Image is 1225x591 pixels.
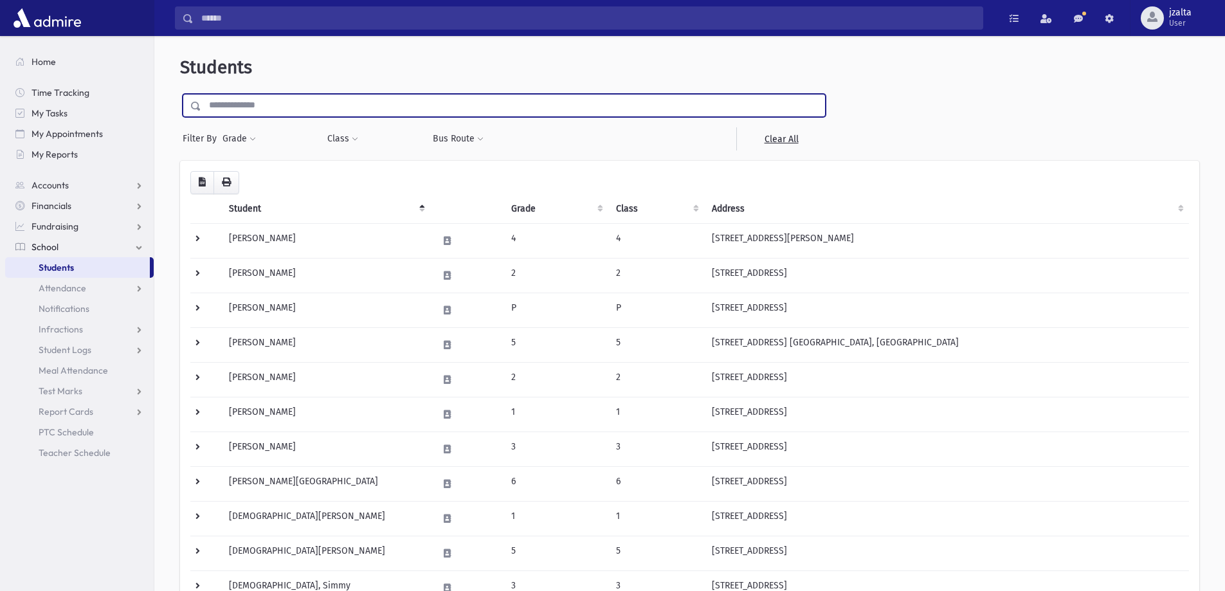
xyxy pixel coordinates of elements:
td: [STREET_ADDRESS] [704,362,1189,397]
td: [STREET_ADDRESS] [GEOGRAPHIC_DATA], [GEOGRAPHIC_DATA] [704,327,1189,362]
td: [STREET_ADDRESS] [704,501,1189,536]
span: Financials [32,200,71,212]
td: [PERSON_NAME] [221,223,430,258]
a: Notifications [5,298,154,319]
a: Financials [5,195,154,216]
td: [STREET_ADDRESS] [704,432,1189,466]
span: jzalta [1169,8,1192,18]
button: Class [327,127,359,150]
button: CSV [190,171,214,194]
td: [STREET_ADDRESS] [704,466,1189,501]
span: PTC Schedule [39,426,94,438]
td: P [504,293,608,327]
td: [PERSON_NAME] [221,327,430,362]
a: Students [5,257,150,278]
a: My Reports [5,144,154,165]
th: Address: activate to sort column ascending [704,194,1189,224]
td: 1 [504,397,608,432]
span: Students [180,57,252,78]
td: P [608,293,705,327]
td: 1 [504,501,608,536]
input: Search [194,6,983,30]
a: Test Marks [5,381,154,401]
a: Student Logs [5,340,154,360]
span: Student Logs [39,344,91,356]
span: My Tasks [32,107,68,119]
a: Clear All [736,127,826,150]
td: 5 [608,327,705,362]
span: Time Tracking [32,87,89,98]
a: School [5,237,154,257]
span: Filter By [183,132,222,145]
th: Class: activate to sort column ascending [608,194,705,224]
span: Meal Attendance [39,365,108,376]
span: Test Marks [39,385,82,397]
td: 5 [504,327,608,362]
td: [PERSON_NAME] [221,397,430,432]
td: [DEMOGRAPHIC_DATA][PERSON_NAME] [221,536,430,570]
button: Grade [222,127,257,150]
span: Attendance [39,282,86,294]
a: Report Cards [5,401,154,422]
td: 4 [608,223,705,258]
td: [PERSON_NAME][GEOGRAPHIC_DATA] [221,466,430,501]
td: 1 [608,397,705,432]
span: Infractions [39,323,83,335]
td: 6 [608,466,705,501]
a: My Tasks [5,103,154,123]
button: Bus Route [432,127,484,150]
span: My Reports [32,149,78,160]
td: 2 [608,258,705,293]
td: [PERSON_NAME] [221,432,430,466]
span: Notifications [39,303,89,314]
span: Home [32,56,56,68]
span: Accounts [32,179,69,191]
span: School [32,241,59,253]
td: [PERSON_NAME] [221,362,430,397]
a: Infractions [5,319,154,340]
td: 3 [504,432,608,466]
td: 2 [608,362,705,397]
td: 1 [608,501,705,536]
td: 2 [504,362,608,397]
td: [STREET_ADDRESS][PERSON_NAME] [704,223,1189,258]
span: Teacher Schedule [39,447,111,459]
span: My Appointments [32,128,103,140]
td: 6 [504,466,608,501]
span: User [1169,18,1192,28]
td: [STREET_ADDRESS] [704,536,1189,570]
td: 5 [608,536,705,570]
td: [STREET_ADDRESS] [704,293,1189,327]
span: Fundraising [32,221,78,232]
td: [PERSON_NAME] [221,258,430,293]
img: AdmirePro [10,5,84,31]
a: Accounts [5,175,154,195]
td: 2 [504,258,608,293]
a: My Appointments [5,123,154,144]
td: [STREET_ADDRESS] [704,258,1189,293]
th: Grade: activate to sort column ascending [504,194,608,224]
td: [DEMOGRAPHIC_DATA][PERSON_NAME] [221,501,430,536]
td: [STREET_ADDRESS] [704,397,1189,432]
a: Teacher Schedule [5,442,154,463]
span: Report Cards [39,406,93,417]
td: 3 [608,432,705,466]
a: PTC Schedule [5,422,154,442]
a: Meal Attendance [5,360,154,381]
th: Student: activate to sort column descending [221,194,430,224]
td: 5 [504,536,608,570]
td: 4 [504,223,608,258]
a: Fundraising [5,216,154,237]
a: Time Tracking [5,82,154,103]
td: [PERSON_NAME] [221,293,430,327]
button: Print [213,171,239,194]
a: Attendance [5,278,154,298]
span: Students [39,262,74,273]
a: Home [5,51,154,72]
